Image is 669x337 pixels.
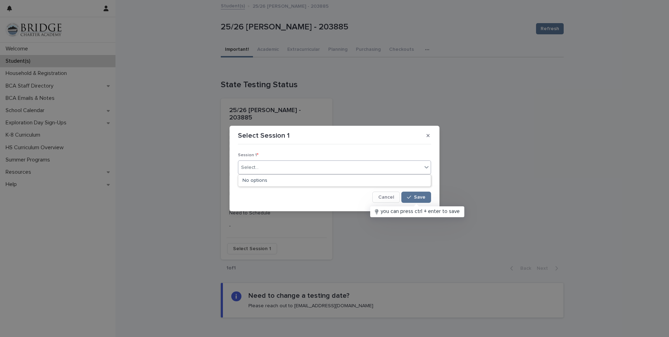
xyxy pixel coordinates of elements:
span: Save [414,195,425,200]
div: No options [238,175,431,186]
p: Select Session 1 [238,131,290,140]
span: Cancel [378,195,394,200]
button: Cancel [372,192,400,203]
div: Select... [241,164,259,171]
button: Save [401,192,431,203]
span: Session 1 [238,153,259,157]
